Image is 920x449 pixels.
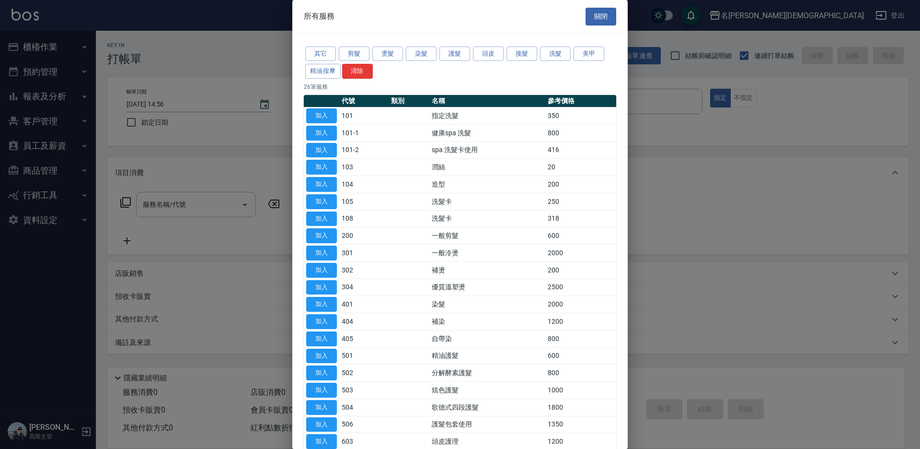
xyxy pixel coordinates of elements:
td: 800 [545,365,616,382]
button: 洗髮 [540,47,571,61]
th: 名稱 [429,95,545,107]
td: 指定洗髮 [429,107,545,125]
td: 503 [339,382,389,399]
td: 洗髮卡 [429,193,545,210]
th: 參考價格 [545,95,616,107]
td: 401 [339,296,389,313]
button: 加入 [306,212,337,226]
button: 加入 [306,194,337,209]
td: 501 [339,347,389,365]
td: 506 [339,416,389,433]
td: 405 [339,330,389,347]
td: 2500 [545,279,616,296]
button: 加入 [306,160,337,175]
button: 精油按摩 [305,64,341,79]
button: 加入 [306,434,337,449]
td: 600 [545,227,616,245]
button: 剪髮 [339,47,369,61]
td: 1000 [545,382,616,399]
td: 200 [545,261,616,279]
button: 加入 [306,126,337,141]
td: 103 [339,159,389,176]
td: 自帶染 [429,330,545,347]
td: 潤絲 [429,159,545,176]
td: 歌德式四段護髮 [429,399,545,416]
td: 200 [339,227,389,245]
button: 加入 [306,246,337,260]
td: 染髮 [429,296,545,313]
td: 101-2 [339,142,389,159]
td: 350 [545,107,616,125]
button: 加入 [306,177,337,192]
th: 代號 [339,95,389,107]
td: 404 [339,313,389,331]
td: 502 [339,365,389,382]
button: 加入 [306,108,337,123]
td: 洗髮卡 [429,210,545,227]
td: 1350 [545,416,616,433]
th: 類別 [389,95,429,107]
button: 美甲 [574,47,604,61]
button: 加入 [306,263,337,278]
td: 105 [339,193,389,210]
button: 護髮 [439,47,470,61]
td: 精油護髮 [429,347,545,365]
td: 2000 [545,245,616,262]
button: 關閉 [586,8,616,25]
td: 護髮包套使用 [429,416,545,433]
td: 302 [339,261,389,279]
button: 加入 [306,280,337,295]
td: 304 [339,279,389,296]
button: 加入 [306,314,337,329]
button: 加入 [306,228,337,243]
button: 接髮 [506,47,537,61]
td: 一般剪髮 [429,227,545,245]
td: 318 [545,210,616,227]
button: 加入 [306,366,337,380]
button: 其它 [305,47,336,61]
button: 加入 [306,297,337,312]
td: 104 [339,176,389,193]
button: 加入 [306,400,337,415]
td: 優質溫塑燙 [429,279,545,296]
td: 分解酵素護髮 [429,365,545,382]
td: 20 [545,159,616,176]
td: 補染 [429,313,545,331]
td: 108 [339,210,389,227]
button: 清除 [342,64,373,79]
button: 加入 [306,331,337,346]
td: 補燙 [429,261,545,279]
td: 200 [545,176,616,193]
td: 416 [545,142,616,159]
td: 1200 [545,313,616,331]
button: 燙髮 [372,47,403,61]
td: 造型 [429,176,545,193]
td: 101 [339,107,389,125]
td: 800 [545,330,616,347]
span: 所有服務 [304,12,334,21]
td: spa 洗髮卡使用 [429,142,545,159]
td: 301 [339,245,389,262]
button: 染髮 [406,47,437,61]
td: 800 [545,124,616,142]
td: 504 [339,399,389,416]
button: 加入 [306,417,337,432]
td: 健康spa 洗髮 [429,124,545,142]
td: 600 [545,347,616,365]
button: 加入 [306,143,337,158]
button: 加入 [306,349,337,364]
td: 1800 [545,399,616,416]
p: 26 筆服務 [304,83,616,91]
td: 250 [545,193,616,210]
td: 101-1 [339,124,389,142]
td: 2000 [545,296,616,313]
td: 炫色護髮 [429,382,545,399]
button: 頭皮 [473,47,504,61]
button: 加入 [306,383,337,398]
td: 一般冷燙 [429,245,545,262]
